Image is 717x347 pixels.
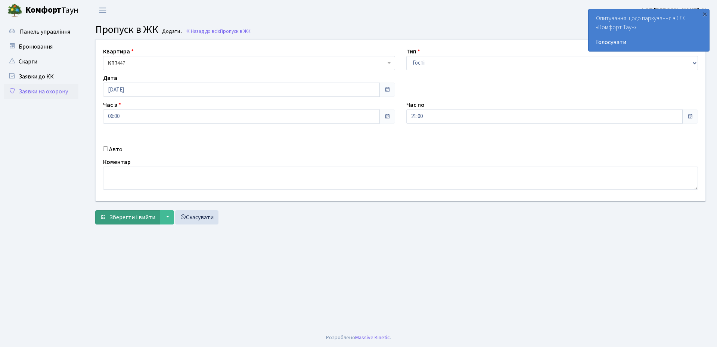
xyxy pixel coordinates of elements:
b: КТ7 [108,59,117,67]
small: Додати . [161,28,182,35]
a: Заявки на охорону [4,84,78,99]
label: Час з [103,100,121,109]
b: Комфорт [25,4,61,16]
img: logo.png [7,3,22,18]
div: × [701,10,708,18]
a: Скасувати [175,210,218,224]
span: Пропуск в ЖК [220,28,251,35]
label: Час по [406,100,425,109]
a: Бронювання [4,39,78,54]
a: Назад до всіхПропуск в ЖК [186,28,251,35]
a: Панель управління [4,24,78,39]
span: <b>КТ7</b>&nbsp;&nbsp;&nbsp;447 [103,56,395,70]
a: Заявки до КК [4,69,78,84]
a: Massive Kinetic [355,334,390,341]
label: Дата [103,74,117,83]
span: Зберегти і вийти [109,213,155,221]
span: Таун [25,4,78,17]
label: Коментар [103,158,131,167]
a: Голосувати [596,38,702,47]
a: Скарги [4,54,78,69]
a: ФОП [PERSON_NAME]. Н. [640,6,708,15]
button: Переключити навігацію [93,4,112,16]
label: Тип [406,47,420,56]
button: Зберегти і вийти [95,210,160,224]
label: Квартира [103,47,134,56]
span: <b>КТ7</b>&nbsp;&nbsp;&nbsp;447 [108,59,386,67]
label: Авто [109,145,122,154]
span: Пропуск в ЖК [95,22,158,37]
span: Панель управління [20,28,70,36]
div: Розроблено . [326,334,391,342]
div: Опитування щодо паркування в ЖК «Комфорт Таун» [589,9,709,51]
